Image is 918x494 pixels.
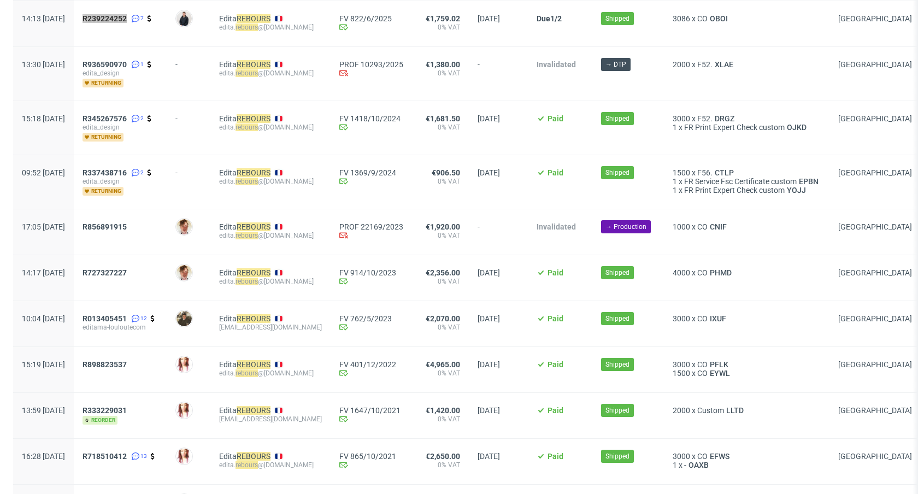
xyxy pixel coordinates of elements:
[673,222,690,231] span: 1000
[673,168,821,177] div: x
[83,187,123,196] span: returning
[697,114,713,123] span: F52.
[673,60,821,69] div: x
[83,60,129,69] a: R936590970
[237,268,270,277] mark: REBOURS
[83,360,129,369] a: R898823537
[838,60,912,69] span: [GEOGRAPHIC_DATA]
[785,186,808,195] a: YOJJ
[537,14,550,23] span: Due
[421,277,460,286] span: 0% VAT
[22,406,65,415] span: 13:59 [DATE]
[83,268,129,277] a: R727327227
[176,357,192,372] img: Alice Kany
[673,406,821,415] div: x
[697,369,708,378] span: CO
[713,60,735,69] a: XLAE
[421,177,460,186] span: 0% VAT
[478,60,519,87] span: -
[237,222,270,231] mark: REBOURS
[684,123,785,132] span: FR Print Expert Check custom
[478,268,500,277] span: [DATE]
[673,14,690,23] span: 3086
[673,114,821,123] div: x
[83,222,129,231] a: R856891915
[129,314,147,323] a: 12
[673,314,821,323] div: x
[339,14,403,23] a: FV 822/6/2025
[713,114,737,123] a: DRGZ
[673,360,690,369] span: 3000
[605,360,629,369] span: Shipped
[673,268,690,277] span: 4000
[421,23,460,32] span: 0% VAT
[219,314,270,323] a: EditaREBOURS
[673,314,690,323] span: 3000
[673,60,690,69] span: 2000
[724,406,746,415] a: LLTD
[708,268,734,277] span: PHMD
[673,123,677,132] span: 1
[426,452,460,461] span: €2,650.00
[339,168,403,177] a: FV 1369/9/2024
[673,186,677,195] span: 1
[83,406,129,415] a: R333229031
[129,114,144,123] a: 2
[219,415,322,424] div: [EMAIL_ADDRESS][DOMAIN_NAME]
[673,452,690,461] span: 3000
[22,168,65,177] span: 09:52 [DATE]
[785,123,809,132] a: OJKD
[432,168,460,177] span: €906.50
[673,186,821,195] div: x
[673,14,821,23] div: x
[673,369,690,378] span: 1500
[175,110,202,123] div: -
[22,360,65,369] span: 15:19 [DATE]
[697,268,708,277] span: CO
[478,14,500,23] span: [DATE]
[237,114,270,123] mark: REBOURS
[83,60,127,69] span: R936590970
[237,14,270,23] mark: REBOURS
[708,452,732,461] span: EFWS
[421,231,460,240] span: 0% VAT
[83,114,129,123] a: R345267576
[708,222,729,231] a: CNIF
[140,14,144,23] span: 7
[219,123,322,132] div: edita. @[DOMAIN_NAME]
[697,406,724,415] span: Custom
[237,168,270,177] mark: REBOURS
[219,69,322,78] div: edita. @[DOMAIN_NAME]
[83,452,129,461] a: R718510412
[708,314,728,323] span: IXUF
[537,222,576,231] span: Invalidated
[478,406,500,415] span: [DATE]
[697,222,708,231] span: CO
[219,231,322,240] div: edita. @[DOMAIN_NAME]
[708,369,732,378] a: EYWL
[605,14,629,23] span: Shipped
[237,452,270,461] mark: REBOURS
[140,452,147,461] span: 13
[219,23,322,32] div: edita. @[DOMAIN_NAME]
[339,268,403,277] a: FV 914/10/2023
[219,222,270,231] a: EditaREBOURS
[697,314,708,323] span: CO
[686,461,711,469] span: OAXB
[22,114,65,123] span: 15:18 [DATE]
[237,314,270,323] mark: REBOURS
[478,314,500,323] span: [DATE]
[129,14,144,23] a: 7
[838,406,912,415] span: [GEOGRAPHIC_DATA]
[421,415,460,424] span: 0% VAT
[175,56,202,69] div: -
[83,406,127,415] span: R333229031
[605,451,629,461] span: Shipped
[219,168,270,177] a: EditaREBOURS
[22,14,65,23] span: 14:13 [DATE]
[83,114,127,123] span: R345267576
[236,69,258,77] mark: rebours
[237,60,270,69] mark: REBOURS
[713,168,736,177] a: CTLP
